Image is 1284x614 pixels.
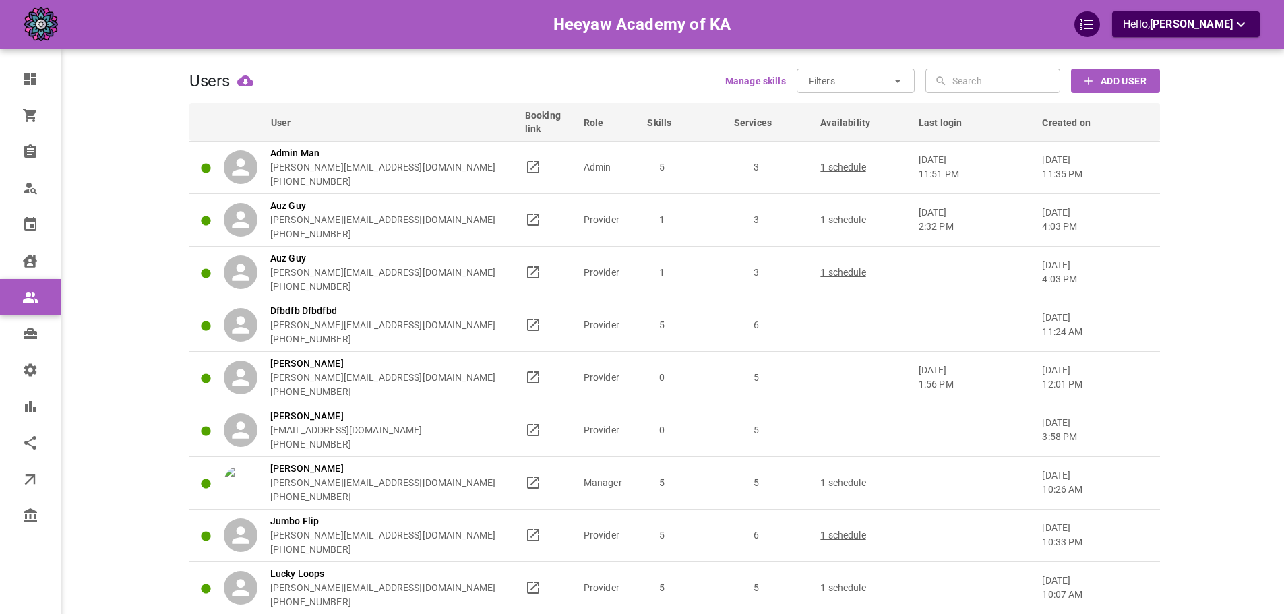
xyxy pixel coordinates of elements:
p: Auz Guy [270,199,495,213]
th: Booking link [519,103,578,141]
p: 5 [625,528,699,543]
p: 0 [625,371,699,385]
p: 5 [625,160,699,175]
p: 1 schedule [820,476,906,490]
p: [DATE] [1042,311,1148,339]
p: [DATE] [919,363,1031,392]
p: Jumbo Flip [270,514,495,528]
img: User [224,466,257,499]
p: [PHONE_NUMBER] [270,595,495,609]
p: 5 [719,476,793,490]
p: 10:26 am [1042,483,1148,497]
p: Provider [584,423,636,437]
p: [PHONE_NUMBER] [270,227,495,241]
p: [PERSON_NAME][EMAIL_ADDRESS][DOMAIN_NAME] [270,213,495,227]
p: [DATE] [919,153,1031,181]
p: [PERSON_NAME] [270,357,495,371]
button: Add User [1071,69,1160,93]
p: 5 [625,318,699,332]
p: 5 [719,423,793,437]
span: Availability [820,116,888,129]
p: [PERSON_NAME][EMAIL_ADDRESS][DOMAIN_NAME] [270,528,495,543]
p: [DATE] [1042,416,1148,444]
svg: Active [200,215,212,226]
p: Lucky Loops [270,567,495,581]
span: Add User [1101,73,1147,90]
p: 4:03 pm [1042,272,1148,286]
p: [PHONE_NUMBER] [270,332,495,346]
p: [PERSON_NAME][EMAIL_ADDRESS][DOMAIN_NAME] [270,371,495,385]
p: Manager [584,476,636,490]
span: Role [584,116,621,129]
p: 11:24 am [1042,325,1148,339]
p: [PERSON_NAME] [270,409,423,423]
span: Created on [1042,116,1108,129]
p: [DATE] [1042,468,1148,497]
span: Skills [647,116,689,129]
p: [DATE] [1042,574,1148,602]
p: 11:35 pm [1042,167,1148,181]
p: [PHONE_NUMBER] [270,437,423,452]
svg: Export [237,73,253,89]
p: 1 schedule [820,581,906,595]
p: [PHONE_NUMBER] [270,543,495,557]
p: [DATE] [1042,258,1148,286]
p: 1 schedule [820,160,906,175]
img: company-logo [24,7,58,41]
svg: Active [200,530,212,542]
svg: Active [200,583,212,594]
p: Provider [584,581,636,595]
p: Dfbdfb Dfbdfbd [270,304,495,318]
p: 3:58 pm [1042,430,1148,444]
p: [DATE] [919,206,1031,234]
p: [PHONE_NUMBER] [270,385,495,399]
b: Manage skills [725,75,786,86]
p: [PHONE_NUMBER] [270,490,495,504]
p: 1:56 pm [919,377,1031,392]
p: 5 [719,371,793,385]
p: 4:03 pm [1042,220,1148,234]
p: [DATE] [1042,153,1148,181]
p: [DATE] [1042,206,1148,234]
svg: Active [200,162,212,174]
p: [DATE] [1042,521,1148,549]
svg: Active [200,268,212,279]
svg: Active [200,373,212,384]
p: Admin Man [270,146,495,160]
p: 1 [625,266,699,280]
p: 5 [625,581,699,595]
p: 1 [625,213,699,227]
a: Manage skills [725,74,786,88]
button: Hello,[PERSON_NAME] [1112,11,1260,37]
p: Provider [584,318,636,332]
p: 10:07 am [1042,588,1148,602]
p: 1 schedule [820,213,906,227]
p: [PERSON_NAME] [270,462,495,476]
p: Provider [584,528,636,543]
p: Admin [584,160,636,175]
p: 3 [719,266,793,280]
p: [PERSON_NAME][EMAIL_ADDRESS][DOMAIN_NAME] [270,160,495,175]
p: [PERSON_NAME][EMAIL_ADDRESS][DOMAIN_NAME] [270,266,495,280]
p: 6 [719,318,793,332]
p: [PERSON_NAME][EMAIL_ADDRESS][DOMAIN_NAME] [270,476,495,490]
p: 5 [625,476,699,490]
p: 6 [719,528,793,543]
p: 1 schedule [820,528,906,543]
p: [EMAIL_ADDRESS][DOMAIN_NAME] [270,423,423,437]
h1: Users [189,71,229,90]
p: 12:01 pm [1042,377,1148,392]
p: 1 schedule [820,266,906,280]
div: QuickStart Guide [1074,11,1100,37]
p: [PHONE_NUMBER] [270,175,495,189]
p: 11:51 pm [919,167,1031,181]
span: [PERSON_NAME] [1150,18,1233,30]
svg: Active [200,425,212,437]
p: 3 [719,160,793,175]
p: 3 [719,213,793,227]
p: [PERSON_NAME][EMAIL_ADDRESS][DOMAIN_NAME] [270,318,495,332]
p: Provider [584,371,636,385]
input: Search [952,69,1057,93]
p: Auz Guy [270,251,495,266]
p: 10:33 pm [1042,535,1148,549]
